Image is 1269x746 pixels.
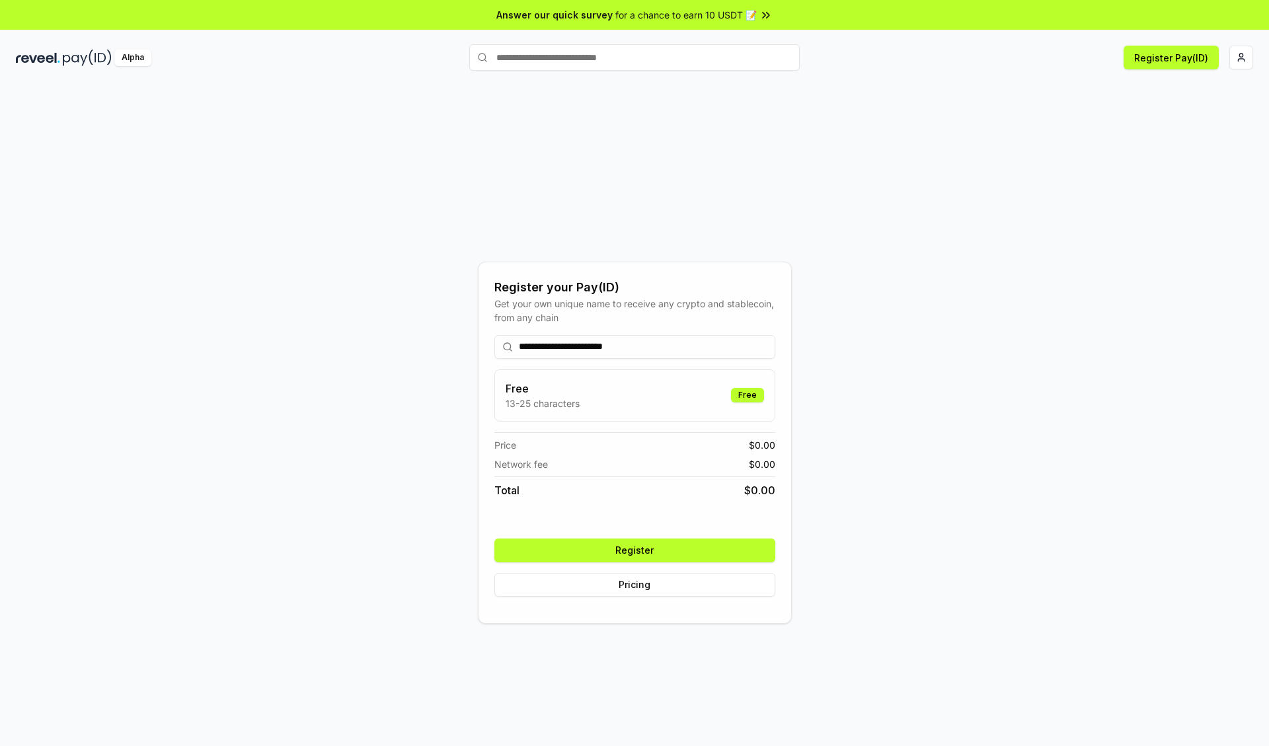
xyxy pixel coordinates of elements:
[496,8,613,22] span: Answer our quick survey
[731,388,764,402] div: Free
[506,381,580,396] h3: Free
[494,457,548,471] span: Network fee
[749,438,775,452] span: $ 0.00
[16,50,60,66] img: reveel_dark
[494,438,516,452] span: Price
[494,297,775,324] div: Get your own unique name to receive any crypto and stablecoin, from any chain
[506,396,580,410] p: 13-25 characters
[749,457,775,471] span: $ 0.00
[494,278,775,297] div: Register your Pay(ID)
[615,8,757,22] span: for a chance to earn 10 USDT 📝
[114,50,151,66] div: Alpha
[494,573,775,597] button: Pricing
[1124,46,1219,69] button: Register Pay(ID)
[494,482,519,498] span: Total
[63,50,112,66] img: pay_id
[494,539,775,562] button: Register
[744,482,775,498] span: $ 0.00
